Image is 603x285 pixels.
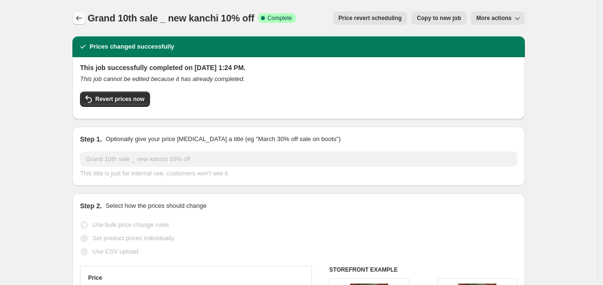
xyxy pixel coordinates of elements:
[72,11,86,25] button: Price change jobs
[80,134,102,144] h2: Step 1.
[80,152,517,167] input: 30% off holiday sale
[411,11,467,25] button: Copy to new job
[329,266,517,274] h6: STOREFRONT EXAMPLE
[476,14,512,22] span: More actions
[80,75,245,82] i: This job cannot be edited because it has already completed.
[92,248,138,255] span: Use CSV upload
[106,201,207,211] p: Select how the prices should change
[80,170,228,177] span: This title is just for internal use, customers won't see it
[339,14,402,22] span: Price revert scheduling
[92,221,169,228] span: Use bulk price change rules
[80,63,517,72] h2: This job successfully completed on [DATE] 1:24 PM.
[90,42,174,51] h2: Prices changed successfully
[92,234,174,242] span: Set product prices individually
[80,201,102,211] h2: Step 2.
[88,13,254,23] span: Grand 10th sale _ new kanchi 10% off
[106,134,341,144] p: Optionally give your price [MEDICAL_DATA] a title (eg "March 30% off sale on boots")
[268,14,292,22] span: Complete
[80,92,150,107] button: Revert prices now
[471,11,525,25] button: More actions
[333,11,408,25] button: Price revert scheduling
[95,95,144,103] span: Revert prices now
[88,274,102,282] h3: Price
[417,14,461,22] span: Copy to new job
